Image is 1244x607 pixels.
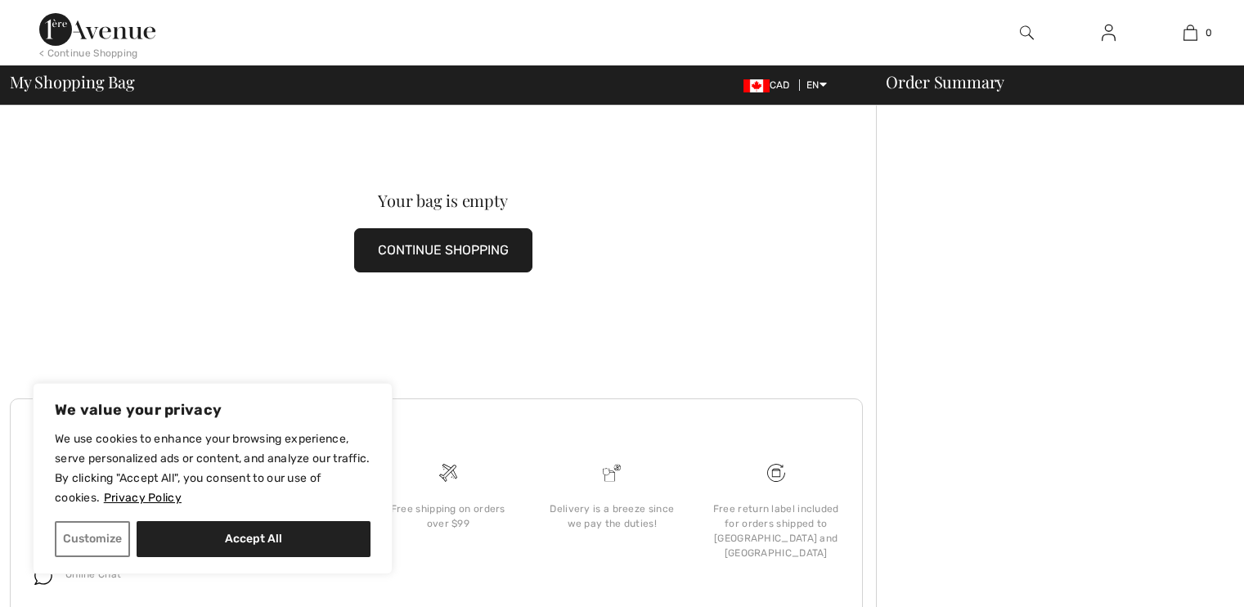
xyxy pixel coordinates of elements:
div: Delivery is a breeze since we pay the duties! [543,501,680,531]
div: Your bag is empty [53,192,833,209]
img: Canadian Dollar [743,79,770,92]
a: 0 [1150,23,1230,43]
div: We value your privacy [33,383,393,574]
img: My Info [1102,23,1116,43]
span: EN [806,79,827,91]
p: We use cookies to enhance your browsing experience, serve personalized ads or content, and analyz... [55,429,371,508]
img: Delivery is a breeze since we pay the duties! [603,464,621,482]
button: Accept All [137,521,371,557]
button: CONTINUE SHOPPING [354,228,532,272]
div: Order Summary [866,74,1234,90]
p: We value your privacy [55,400,371,420]
img: search the website [1020,23,1034,43]
span: Online Chat [65,569,121,580]
a: Sign In [1089,23,1129,43]
span: My Shopping Bag [10,74,135,90]
img: Free shipping on orders over $99 [439,464,457,482]
h3: Questions or Comments? [34,420,838,436]
img: chat [34,567,52,585]
span: CAD [743,79,797,91]
img: My Bag [1183,23,1197,43]
a: Privacy Policy [103,490,182,506]
img: 1ère Avenue [39,13,155,46]
div: Free shipping on orders over $99 [379,501,517,531]
span: 0 [1206,25,1212,40]
div: < Continue Shopping [39,46,138,61]
div: Free return label included for orders shipped to [GEOGRAPHIC_DATA] and [GEOGRAPHIC_DATA] [707,501,845,560]
button: Customize [55,521,130,557]
img: Free shipping on orders over $99 [767,464,785,482]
